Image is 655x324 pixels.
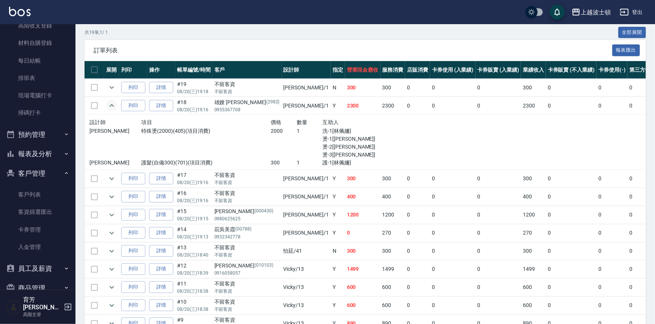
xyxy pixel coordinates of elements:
[175,97,213,115] td: #18
[381,188,405,206] td: 400
[94,47,612,54] span: 訂單列表
[282,296,331,314] td: Vicky /13
[381,224,405,242] td: 270
[546,206,596,224] td: 0
[596,278,627,296] td: 0
[175,61,213,79] th: 帳單編號/時間
[546,61,596,79] th: 卡券販賣 (不入業績)
[106,100,117,111] button: expand row
[254,262,273,270] p: (010103)
[405,61,430,79] th: 店販消費
[596,224,627,242] td: 0
[345,61,381,79] th: 營業現金應收
[175,79,213,97] td: #19
[121,245,145,257] button: 列印
[405,296,430,314] td: 0
[149,263,173,275] a: 詳情
[430,97,476,115] td: 0
[322,143,400,151] p: 燙-2[[PERSON_NAME]]
[612,45,640,56] button: 報表匯出
[546,79,596,97] td: 0
[213,61,282,79] th: 客戶
[322,135,400,143] p: 燙-1[[PERSON_NAME]]
[476,170,521,187] td: 0
[106,82,117,93] button: expand row
[521,260,546,278] td: 1499
[3,34,72,52] a: 材料自購登錄
[596,188,627,206] td: 0
[297,159,323,167] p: 1
[214,88,280,95] p: 不留客資
[596,206,627,224] td: 0
[214,197,280,204] p: 不留客資
[430,61,476,79] th: 卡券使用 (入業績)
[106,173,117,184] button: expand row
[121,191,145,203] button: 列印
[106,300,117,311] button: expand row
[121,263,145,275] button: 列印
[266,98,280,106] p: (2982)
[521,224,546,242] td: 270
[596,97,627,115] td: 0
[345,296,381,314] td: 600
[331,206,345,224] td: Y
[214,80,280,88] div: 不留客資
[521,206,546,224] td: 1200
[3,221,72,238] a: 卡券管理
[331,278,345,296] td: Y
[3,69,72,87] a: 排班表
[546,188,596,206] td: 0
[89,127,141,135] p: [PERSON_NAME]
[89,159,141,167] p: [PERSON_NAME]
[177,270,211,276] p: 08/20 (三) 18:39
[3,278,72,298] button: 商品管理
[521,188,546,206] td: 400
[345,97,381,115] td: 2300
[254,207,273,215] p: (000430)
[106,282,117,293] button: expand row
[3,104,72,121] a: 掃碼打卡
[405,97,430,115] td: 0
[430,188,476,206] td: 0
[214,280,280,288] div: 不留客資
[177,197,211,204] p: 08/20 (三) 19:16
[405,260,430,278] td: 0
[345,278,381,296] td: 600
[141,119,152,125] span: 項目
[345,206,381,224] td: 1200
[381,61,405,79] th: 服務消費
[331,170,345,187] td: Y
[521,170,546,187] td: 300
[175,170,213,187] td: #17
[175,206,213,224] td: #15
[282,188,331,206] td: [PERSON_NAME] /1
[476,61,521,79] th: 卡券販賣 (入業績)
[149,82,173,94] a: 詳情
[214,233,280,240] p: 0932342778
[612,46,640,54] a: 報表匯出
[430,224,476,242] td: 0
[596,296,627,314] td: 0
[405,79,430,97] td: 0
[3,52,72,69] a: 每日結帳
[177,88,211,95] p: 08/20 (三) 19:18
[596,61,627,79] th: 卡券使用(-)
[345,242,381,260] td: 300
[121,100,145,112] button: 列印
[381,260,405,278] td: 1499
[3,164,72,183] button: 客戶管理
[121,209,145,221] button: 列印
[214,288,280,295] p: 不留客資
[106,246,117,257] button: expand row
[581,8,611,17] div: 上越波士頓
[214,207,280,215] div: [PERSON_NAME]
[149,100,173,112] a: 詳情
[521,278,546,296] td: 600
[476,188,521,206] td: 0
[177,215,211,222] p: 08/20 (三) 19:15
[149,245,173,257] a: 詳情
[476,97,521,115] td: 0
[214,226,280,233] div: 莊吳美霞
[617,5,646,19] button: 登出
[214,270,280,276] p: 0916058057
